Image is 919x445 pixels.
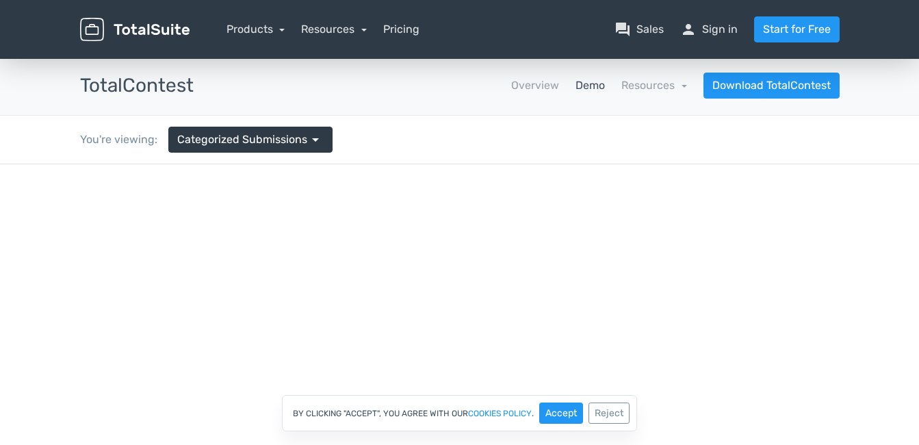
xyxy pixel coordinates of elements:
a: Pricing [383,21,419,38]
span: person [680,21,697,38]
a: cookies policy [468,409,532,418]
a: Demo [575,77,605,94]
a: Categorized Submissions arrow_drop_down [168,127,333,153]
a: personSign in [680,21,738,38]
img: TotalSuite for WordPress [80,18,190,42]
button: Reject [588,403,630,424]
a: Resources [301,23,367,36]
span: arrow_drop_down [307,131,324,148]
a: Resources [621,79,687,92]
div: You're viewing: [80,131,168,148]
a: question_answerSales [614,21,664,38]
h3: TotalContest [80,75,194,97]
div: By clicking "Accept", you agree with our . [282,395,637,431]
span: Categorized Submissions [177,131,307,148]
button: Accept [539,403,583,424]
span: question_answer [614,21,631,38]
a: Download TotalContest [703,73,840,99]
a: Start for Free [754,16,840,42]
a: Overview [511,77,559,94]
a: Products [226,23,285,36]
